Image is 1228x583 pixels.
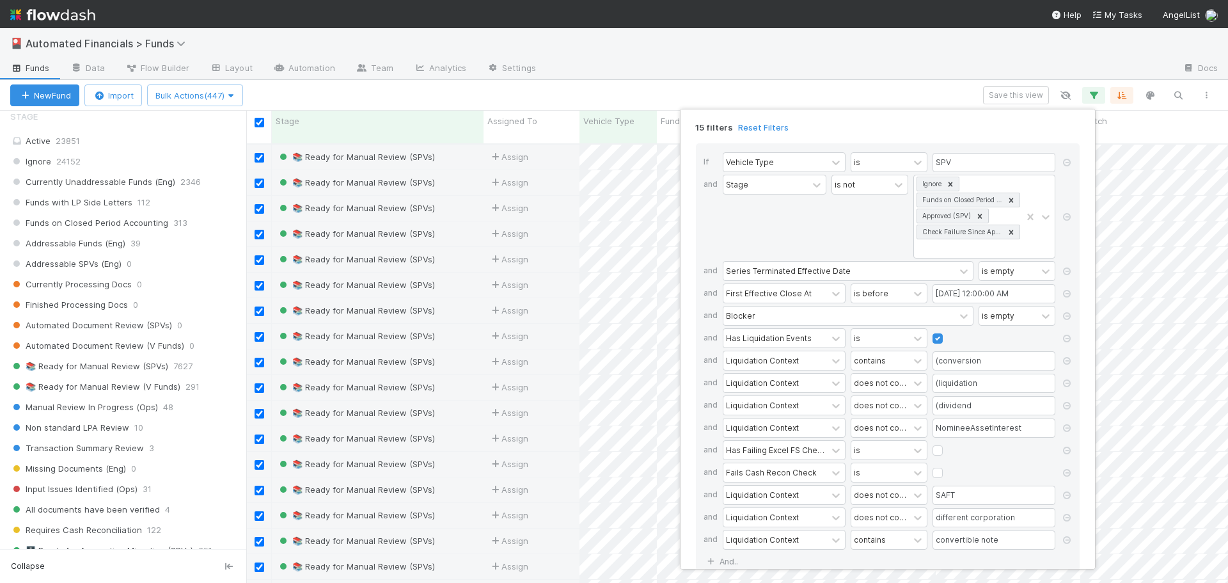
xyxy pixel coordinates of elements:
[726,377,799,388] div: Liquidation Context
[704,552,744,571] a: And..
[704,530,723,552] div: and
[704,507,723,530] div: and
[854,377,906,388] div: does not contain
[704,351,723,373] div: and
[726,156,774,168] div: Vehicle Type
[738,122,789,133] a: Reset Filters
[726,467,817,478] div: Fails Cash Recon Check
[704,261,723,284] div: and
[854,332,860,344] div: is
[918,209,973,223] div: Approved (SPV)
[835,179,855,190] div: is not
[982,310,1014,321] div: is empty
[854,156,860,168] div: is
[704,485,723,507] div: and
[704,306,723,328] div: and
[854,399,906,411] div: does not contain
[854,422,906,433] div: does not contain
[854,511,906,523] div: does not contain
[854,489,906,500] div: does not contain
[918,177,943,191] div: Ignore
[704,284,723,306] div: and
[726,489,799,500] div: Liquidation Context
[854,467,860,478] div: is
[726,444,824,456] div: Has Failing Excel FS Checks Excluding Rounding Tolerance
[854,444,860,456] div: is
[918,193,1004,207] div: Funds on Closed Period Accounting
[854,534,886,545] div: contains
[918,225,1004,239] div: Check Failure Since Approved (SPV)
[854,355,886,366] div: contains
[726,422,799,433] div: Liquidation Context
[726,310,755,321] div: Blocker
[854,287,888,299] div: is before
[704,463,723,485] div: and
[704,175,723,261] div: and
[704,328,723,351] div: and
[695,122,733,133] span: 15 filters
[726,355,799,366] div: Liquidation Context
[726,511,799,523] div: Liquidation Context
[704,373,723,395] div: and
[982,265,1014,276] div: is empty
[726,534,799,545] div: Liquidation Context
[726,179,748,190] div: Stage
[726,332,812,344] div: Has Liquidation Events
[726,399,799,411] div: Liquidation Context
[704,440,723,463] div: and
[704,395,723,418] div: and
[726,287,812,299] div: First Effective Close At
[704,418,723,440] div: and
[726,265,851,276] div: Series Terminated Effective Date
[704,152,723,175] div: If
